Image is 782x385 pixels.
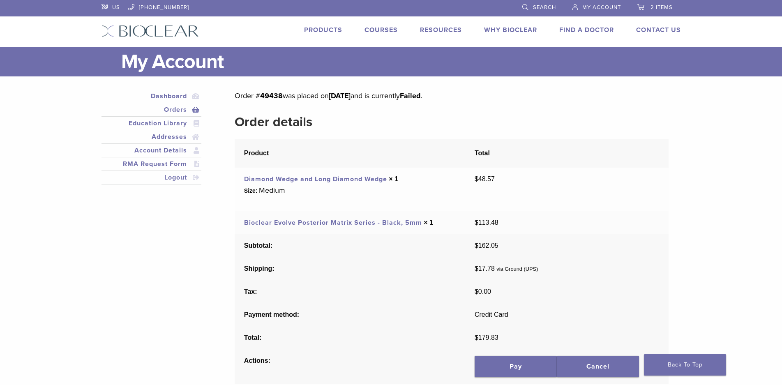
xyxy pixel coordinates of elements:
a: Diamond Wedge and Long Diamond Wedge [244,175,387,183]
a: Bioclear Evolve Posterior Matrix Series - Black, 5mm [244,219,422,227]
th: Product [235,139,465,168]
small: via Ground (UPS) [496,266,538,272]
nav: Account pages [101,90,202,194]
img: Bioclear [101,25,199,37]
p: Medium [259,184,285,196]
bdi: 113.48 [475,219,498,226]
mark: [DATE] [329,91,351,100]
span: $ [475,334,478,341]
th: Payment method: [235,303,465,326]
span: $ [475,219,478,226]
span: $ [475,288,478,295]
a: Find A Doctor [559,26,614,34]
span: 162.05 [475,242,498,249]
span: 0.00 [475,288,491,295]
span: $ [475,242,478,249]
a: Why Bioclear [484,26,537,34]
span: 17.78 [475,265,495,272]
span: Search [533,4,556,11]
a: Cancel order 49438 [557,356,639,377]
a: Addresses [103,132,200,142]
th: Subtotal: [235,234,465,257]
span: My Account [582,4,621,11]
mark: 49438 [260,91,283,100]
p: Order # was placed on and is currently . [235,90,668,102]
span: $ [475,175,478,182]
h2: Order details [235,112,668,132]
a: Orders [103,105,200,115]
th: Total [465,139,668,168]
bdi: 48.57 [475,175,495,182]
a: Dashboard [103,91,200,101]
a: Resources [420,26,462,34]
a: Contact Us [636,26,681,34]
a: RMA Request Form [103,159,200,169]
th: Actions: [235,349,465,384]
strong: × 1 [389,175,398,182]
a: Pay for order 49438 [475,356,557,377]
h1: My Account [121,47,681,76]
mark: Failed [400,91,421,100]
a: Account Details [103,145,200,155]
span: 179.83 [475,334,498,341]
span: 2 items [651,4,673,11]
a: Courses [364,26,398,34]
th: Shipping: [235,257,465,280]
th: Total: [235,326,465,349]
strong: Size: [244,187,258,195]
a: Products [304,26,342,34]
a: Back To Top [644,354,726,376]
td: Credit Card [465,303,668,326]
th: Tax: [235,280,465,303]
a: Logout [103,173,200,182]
a: Education Library [103,118,200,128]
strong: × 1 [424,219,433,226]
span: $ [475,265,478,272]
